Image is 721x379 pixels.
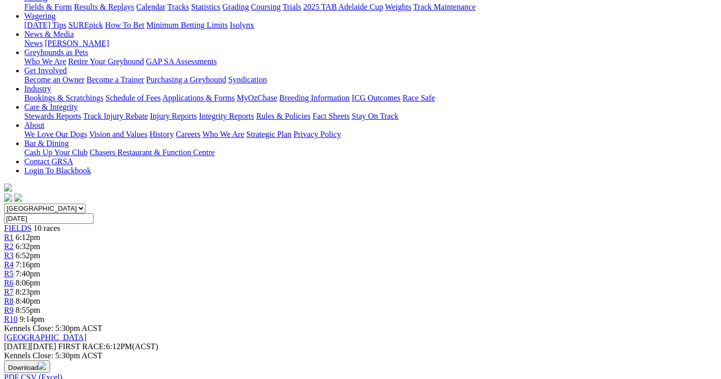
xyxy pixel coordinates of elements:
a: About [24,121,45,129]
span: 6:12pm [16,233,40,242]
div: Get Involved [24,75,717,84]
a: Applications & Forms [162,93,235,102]
a: Stewards Reports [24,112,81,120]
a: Schedule of Fees [105,93,160,102]
span: [DATE] [4,342,30,351]
a: 2025 TAB Adelaide Cup [303,3,383,11]
img: facebook.svg [4,194,12,202]
a: [PERSON_NAME] [45,39,109,48]
img: twitter.svg [14,194,22,202]
a: R1 [4,233,14,242]
a: R6 [4,278,14,287]
a: History [149,130,174,138]
a: Statistics [191,3,221,11]
a: News & Media [24,30,74,38]
span: 8:06pm [16,278,40,287]
a: Cash Up Your Club [24,148,88,157]
span: 9:14pm [20,315,45,323]
a: R9 [4,306,14,314]
a: Greyhounds as Pets [24,48,88,57]
a: MyOzChase [237,93,277,102]
a: Breeding Information [279,93,350,102]
a: Purchasing a Greyhound [146,75,226,84]
a: Track Injury Rebate [83,112,148,120]
a: Login To Blackbook [24,166,91,175]
a: [GEOGRAPHIC_DATA] [4,333,87,342]
span: Kennels Close: 5:30pm ACST [4,324,102,333]
a: Rules & Policies [256,112,311,120]
div: About [24,130,717,139]
div: Kennels Close: 5:30pm ACST [4,351,717,360]
div: News & Media [24,39,717,48]
a: We Love Our Dogs [24,130,87,138]
a: Who We Are [202,130,244,138]
a: Stay On Track [352,112,398,120]
a: Bar & Dining [24,139,69,148]
a: R4 [4,260,14,269]
a: Wagering [24,12,56,20]
a: Coursing [251,3,281,11]
span: 6:12PM(ACST) [58,342,158,351]
a: R7 [4,288,14,296]
a: ICG Outcomes [352,93,400,102]
span: 6:52pm [16,251,40,260]
a: SUREpick [68,21,103,29]
a: Race Safe [402,93,435,102]
span: 7:40pm [16,269,40,278]
div: Bar & Dining [24,148,717,157]
img: download.svg [38,362,46,370]
span: 10 races [33,224,60,232]
a: How To Bet [105,21,145,29]
a: Become a Trainer [87,75,144,84]
a: Privacy Policy [293,130,341,138]
a: Contact GRSA [24,157,73,166]
button: Download [4,360,50,373]
img: logo-grsa-white.png [4,183,12,192]
span: [DATE] [4,342,56,351]
a: Grading [223,3,249,11]
a: Integrity Reports [199,112,254,120]
a: Bookings & Scratchings [24,93,103,102]
a: News [24,39,43,48]
span: R3 [4,251,14,260]
span: 7:16pm [16,260,40,269]
div: Wagering [24,21,717,30]
a: Trials [282,3,301,11]
a: Fields & Form [24,3,72,11]
span: 8:40pm [16,297,40,305]
a: Weights [385,3,411,11]
a: Chasers Restaurant & Function Centre [90,148,215,157]
a: Retire Your Greyhound [68,57,144,66]
div: Industry [24,93,717,103]
span: 8:55pm [16,306,40,314]
input: Select date [4,213,94,224]
a: Industry [24,84,51,93]
a: Become an Owner [24,75,84,84]
div: Racing [24,3,717,12]
a: Results & Replays [74,3,134,11]
a: Vision and Values [89,130,147,138]
a: Tracks [167,3,189,11]
span: 6:32pm [16,242,40,251]
a: Syndication [228,75,267,84]
a: R5 [4,269,14,278]
a: Who We Are [24,57,66,66]
span: R8 [4,297,14,305]
div: Greyhounds as Pets [24,57,717,66]
a: Injury Reports [150,112,197,120]
a: Track Maintenance [413,3,476,11]
a: Care & Integrity [24,103,78,111]
a: R10 [4,315,18,323]
a: Isolynx [230,21,254,29]
a: [DATE] Tips [24,21,66,29]
span: FIELDS [4,224,31,232]
a: Minimum Betting Limits [146,21,228,29]
span: 8:23pm [16,288,40,296]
